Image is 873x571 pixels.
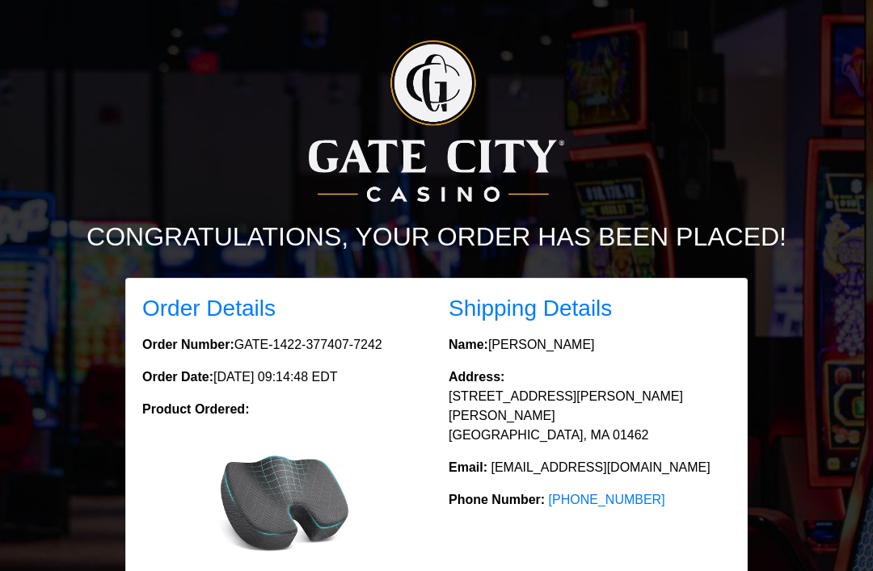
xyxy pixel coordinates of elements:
h3: Order Details [142,295,424,322]
p: [PERSON_NAME] [449,335,731,355]
strong: Phone Number: [449,493,545,506]
p: [STREET_ADDRESS][PERSON_NAME][PERSON_NAME] [GEOGRAPHIC_DATA], MA 01462 [449,367,731,445]
h3: Shipping Details [449,295,731,322]
h2: Congratulations, your order has been placed! [61,221,812,252]
img: Memory Foam Seat Cushion [219,439,348,568]
strong: Address: [449,370,504,384]
strong: Email: [449,460,487,474]
strong: Name: [449,338,488,351]
strong: Order Number: [142,338,234,351]
strong: Product Ordered: [142,402,249,416]
p: GATE-1422-377407-7242 [142,335,424,355]
strong: Order Date: [142,370,213,384]
a: [PHONE_NUMBER] [549,493,665,506]
img: Logo [309,40,564,202]
p: [DATE] 09:14:48 EDT [142,367,424,387]
p: [EMAIL_ADDRESS][DOMAIN_NAME] [449,458,731,477]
